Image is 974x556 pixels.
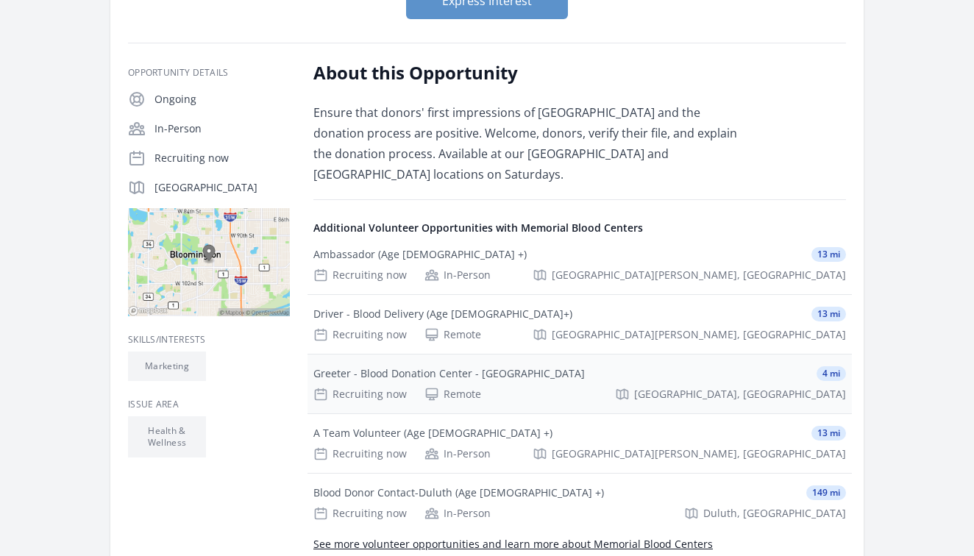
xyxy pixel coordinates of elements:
[308,414,852,473] a: A Team Volunteer (Age [DEMOGRAPHIC_DATA] +) 13 mi Recruiting now In-Person [GEOGRAPHIC_DATA][PERS...
[308,295,852,354] a: Driver - Blood Delivery (Age [DEMOGRAPHIC_DATA]+) 13 mi Recruiting now Remote [GEOGRAPHIC_DATA][P...
[424,506,491,521] div: In-Person
[154,151,290,165] p: Recruiting now
[313,221,846,235] h4: Additional Volunteer Opportunities with Memorial Blood Centers
[313,327,407,342] div: Recruiting now
[552,268,846,282] span: [GEOGRAPHIC_DATA][PERSON_NAME], [GEOGRAPHIC_DATA]
[806,485,846,500] span: 149 mi
[817,366,846,381] span: 4 mi
[308,235,852,294] a: Ambassador (Age [DEMOGRAPHIC_DATA] +) 13 mi Recruiting now In-Person [GEOGRAPHIC_DATA][PERSON_NAM...
[424,387,481,402] div: Remote
[308,354,852,413] a: Greeter - Blood Donation Center - [GEOGRAPHIC_DATA] 4 mi Recruiting now Remote [GEOGRAPHIC_DATA],...
[811,426,846,441] span: 13 mi
[308,474,852,532] a: Blood Donor Contact-Duluth (Age [DEMOGRAPHIC_DATA] +) 149 mi Recruiting now In-Person Duluth, [GE...
[313,307,572,321] div: Driver - Blood Delivery (Age [DEMOGRAPHIC_DATA]+)
[154,180,290,195] p: [GEOGRAPHIC_DATA]
[313,506,407,521] div: Recruiting now
[313,366,585,381] div: Greeter - Blood Donation Center - [GEOGRAPHIC_DATA]
[313,387,407,402] div: Recruiting now
[552,327,846,342] span: [GEOGRAPHIC_DATA][PERSON_NAME], [GEOGRAPHIC_DATA]
[313,247,527,262] div: Ambassador (Age [DEMOGRAPHIC_DATA] +)
[154,121,290,136] p: In-Person
[154,92,290,107] p: Ongoing
[128,352,206,381] li: Marketing
[552,446,846,461] span: [GEOGRAPHIC_DATA][PERSON_NAME], [GEOGRAPHIC_DATA]
[313,426,552,441] div: A Team Volunteer (Age [DEMOGRAPHIC_DATA] +)
[313,485,604,500] div: Blood Donor Contact-Duluth (Age [DEMOGRAPHIC_DATA] +)
[128,208,290,316] img: Map
[811,307,846,321] span: 13 mi
[313,446,407,461] div: Recruiting now
[128,334,290,346] h3: Skills/Interests
[128,67,290,79] h3: Opportunity Details
[313,268,407,282] div: Recruiting now
[313,61,744,85] h2: About this Opportunity
[634,387,846,402] span: [GEOGRAPHIC_DATA], [GEOGRAPHIC_DATA]
[313,102,744,185] p: Ensure that donors' first impressions of [GEOGRAPHIC_DATA] and the donation process are positive....
[424,327,481,342] div: Remote
[811,247,846,262] span: 13 mi
[128,416,206,457] li: Health & Wellness
[424,268,491,282] div: In-Person
[424,446,491,461] div: In-Person
[703,506,846,521] span: Duluth, [GEOGRAPHIC_DATA]
[313,537,713,551] a: See more volunteer opportunities and learn more about Memorial Blood Centers
[128,399,290,410] h3: Issue area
